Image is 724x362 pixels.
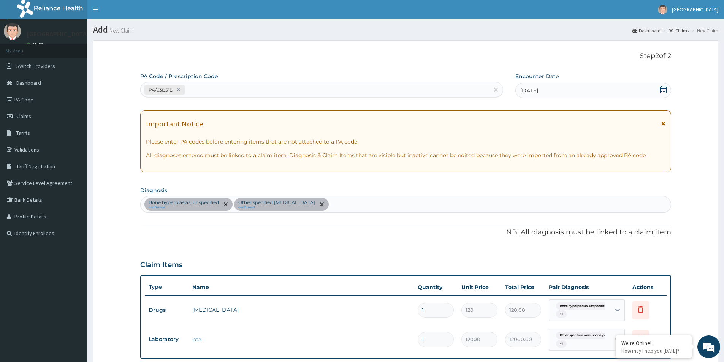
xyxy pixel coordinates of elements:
div: Chat with us now [40,43,128,52]
span: Switch Providers [16,63,55,70]
p: How may I help you today? [621,348,686,354]
span: remove selection option [318,201,325,208]
small: confirmed [238,206,315,209]
span: + 1 [556,340,567,348]
small: New Claim [108,28,133,33]
p: Step 2 of 2 [140,52,671,60]
li: New Claim [690,27,718,34]
label: PA Code / Prescription Code [140,73,218,80]
span: We're online! [44,96,105,172]
a: Claims [669,27,689,34]
img: d_794563401_company_1708531726252_794563401 [14,38,31,57]
p: Please enter PA codes before entering items that are not attached to a PA code [146,138,665,145]
span: [GEOGRAPHIC_DATA] [672,6,718,13]
p: NB: All diagnosis must be linked to a claim item [140,228,671,237]
p: Other specified [MEDICAL_DATA] [238,199,315,206]
th: Pair Diagnosis [545,280,629,295]
label: Diagnosis [140,187,167,194]
img: User Image [4,23,21,40]
th: Name [189,280,414,295]
small: confirmed [149,206,219,209]
h3: Claim Items [140,261,182,269]
span: [DATE] [520,87,538,94]
th: Actions [629,280,667,295]
td: psa [189,332,414,347]
div: Minimize live chat window [125,4,143,22]
span: + 1 [556,310,567,318]
th: Type [145,280,189,294]
h1: Add [93,25,718,35]
p: All diagnoses entered must be linked to a claim item. Diagnosis & Claim Items that are visible bu... [146,152,665,159]
h1: Important Notice [146,120,203,128]
p: [GEOGRAPHIC_DATA] [27,31,89,38]
textarea: Type your message and hit 'Enter' [4,207,145,234]
th: Unit Price [458,280,501,295]
span: Claims [16,113,31,120]
a: Online [27,41,45,47]
span: Bone hyperplasias, unspecified [556,302,611,310]
span: Other specified axial spondylo... [556,332,612,339]
td: Drugs [145,303,189,317]
th: Quantity [414,280,458,295]
span: Tariff Negotiation [16,163,55,170]
div: We're Online! [621,340,686,346]
p: Bone hyperplasias, unspecified [149,199,219,206]
th: Total Price [501,280,545,295]
label: Encounter Date [515,73,559,80]
span: Tariffs [16,130,30,136]
div: PA/63B51D [146,85,174,94]
span: Dashboard [16,79,41,86]
img: User Image [658,5,667,14]
span: remove selection option [222,201,229,208]
td: Laboratory [145,332,189,346]
a: Dashboard [632,27,661,34]
td: [MEDICAL_DATA] [189,302,414,318]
